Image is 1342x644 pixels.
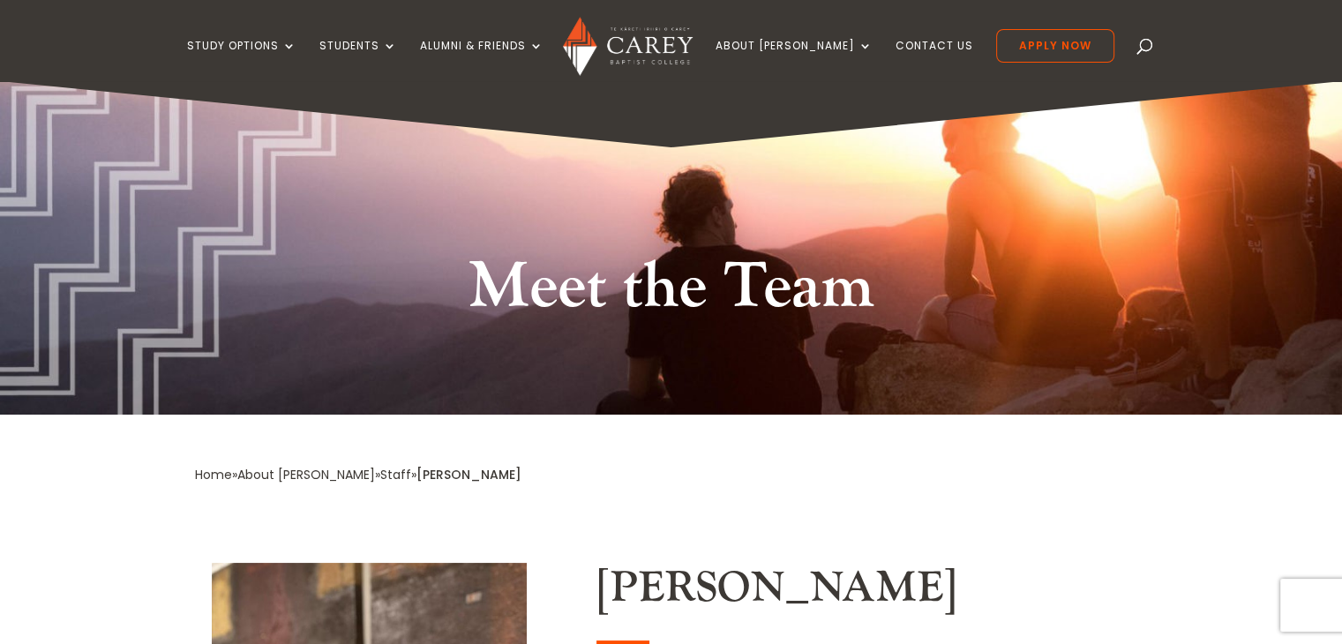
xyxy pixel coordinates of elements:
a: Alumni & Friends [420,40,544,81]
h2: [PERSON_NAME] [596,563,1147,623]
a: Staff [380,466,411,483]
a: Study Options [187,40,296,81]
a: Home [195,466,232,483]
a: Students [319,40,397,81]
img: Carey Baptist College [563,17,693,76]
div: [PERSON_NAME] [416,463,521,487]
a: Contact Us [896,40,973,81]
a: About [PERSON_NAME] [237,466,375,483]
a: About [PERSON_NAME] [716,40,873,81]
div: » » » [195,463,416,487]
a: Apply Now [996,29,1114,63]
h1: Meet the Team [438,246,905,338]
